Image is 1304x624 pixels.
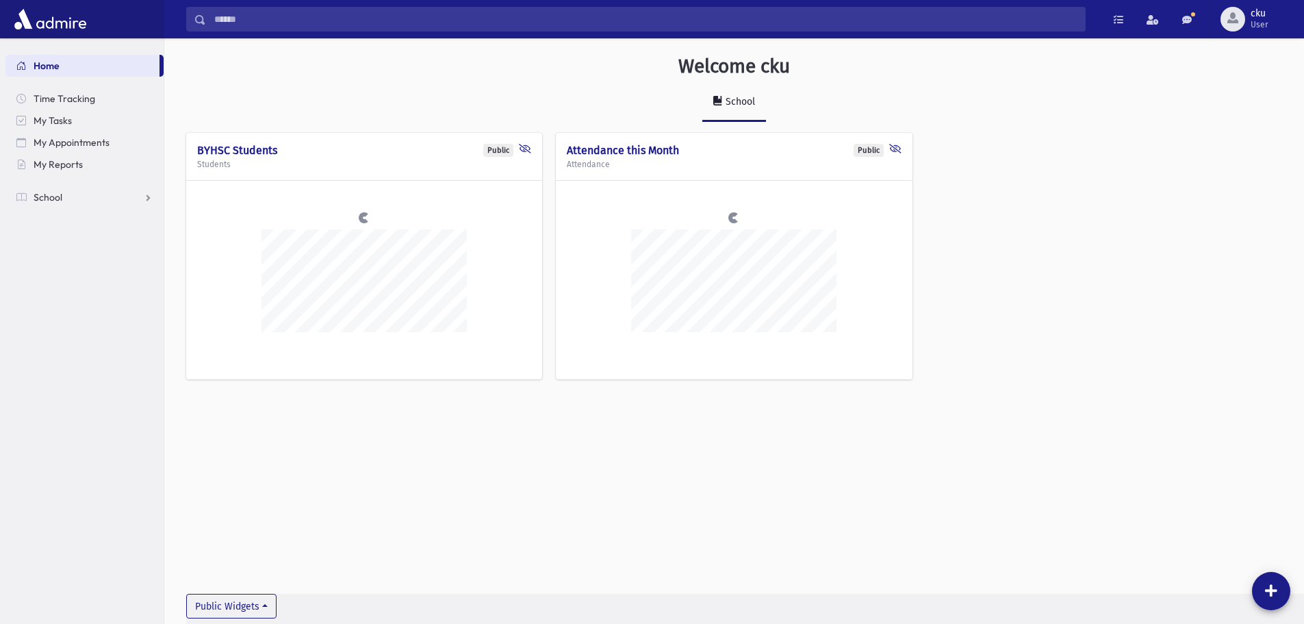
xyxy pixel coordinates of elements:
[702,84,766,122] a: School
[34,60,60,72] span: Home
[5,55,159,77] a: Home
[206,7,1085,32] input: Search
[186,594,277,619] button: Public Widgets
[34,158,83,171] span: My Reports
[1251,19,1268,30] span: User
[5,186,164,208] a: School
[567,160,901,169] h5: Attendance
[5,132,164,153] a: My Appointments
[5,110,164,132] a: My Tasks
[1251,8,1268,19] span: cku
[678,55,790,78] h3: Welcome cku
[34,114,72,127] span: My Tasks
[34,191,62,203] span: School
[483,144,513,157] div: Public
[854,144,884,157] div: Public
[34,92,95,105] span: Time Tracking
[11,5,90,33] img: AdmirePro
[567,144,901,157] h4: Attendance this Month
[34,136,110,149] span: My Appointments
[5,153,164,175] a: My Reports
[723,96,755,108] div: School
[197,144,531,157] h4: BYHSC Students
[5,88,164,110] a: Time Tracking
[197,160,531,169] h5: Students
